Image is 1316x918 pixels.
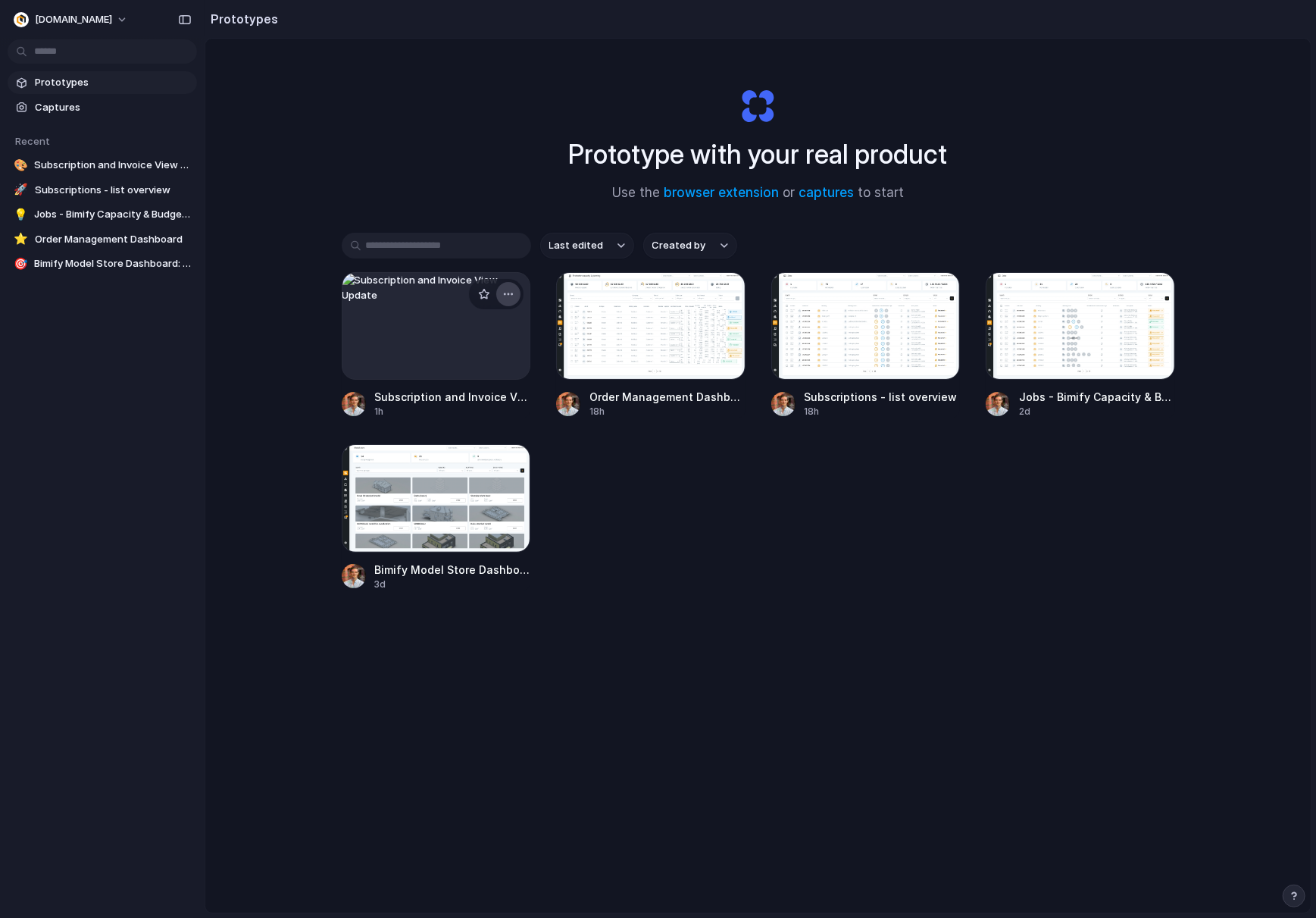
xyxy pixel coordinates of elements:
a: Prototypes [8,71,197,94]
div: 18h [589,405,746,418]
a: Subscriptions - list overviewSubscriptions - list overview18h [771,272,961,418]
a: 🎨Subscription and Invoice View Update [8,154,197,177]
a: browser extension [664,185,779,200]
span: Jobs - Bimify Capacity & Budget Stats [1019,389,1175,405]
div: 2d [1019,405,1175,418]
span: Jobs - Bimify Capacity & Budget Stats [34,207,191,222]
a: Captures [8,96,197,119]
div: 🎨 [14,158,28,173]
span: Subscription and Invoice View Update [34,158,191,173]
span: Subscriptions - list overview [805,389,961,405]
a: ⭐Order Management Dashboard [8,228,197,251]
div: 18h [805,405,961,418]
button: Last edited [540,233,634,258]
a: 🎯Bimify Model Store Dashboard: Transparent Overlay Layout [8,252,197,275]
span: [DOMAIN_NAME] [35,12,112,27]
span: Subscriptions - list overview [35,183,191,198]
a: Bimify Model Store Dashboard: Transparent Overlay LayoutBimify Model Store Dashboard: Transparent... [342,444,531,591]
h1: Prototype with your real product [569,134,948,174]
a: captures [799,185,854,200]
div: 🎯 [14,256,28,271]
button: Created by [643,233,737,258]
span: Created by [652,238,706,253]
span: Order Management Dashboard [589,389,746,405]
a: Subscription and Invoice View UpdateSubscription and Invoice View Update1h [342,272,531,418]
div: 1h [375,405,531,418]
span: Bimify Model Store Dashboard: Transparent Overlay Layout [34,256,191,271]
div: 💡 [14,207,28,222]
span: Last edited [549,238,604,253]
span: Use the or to start [612,183,904,203]
div: ⭐ [14,232,29,247]
div: 3d [375,578,531,591]
h2: Prototypes [205,10,278,28]
a: 🚀Subscriptions - list overview [8,179,197,202]
span: Order Management Dashboard [35,232,191,247]
a: 💡Jobs - Bimify Capacity & Budget Stats [8,203,197,226]
a: Order Management DashboardOrder Management Dashboard18h [556,272,746,418]
span: Prototypes [35,75,191,90]
button: [DOMAIN_NAME] [8,8,136,32]
span: Recent [15,135,50,147]
span: Captures [35,100,191,115]
a: Jobs - Bimify Capacity & Budget StatsJobs - Bimify Capacity & Budget Stats2d [986,272,1175,418]
span: Bimify Model Store Dashboard: Transparent Overlay Layout [375,562,531,578]
div: 🚀 [14,183,29,198]
span: Subscription and Invoice View Update [375,389,531,405]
